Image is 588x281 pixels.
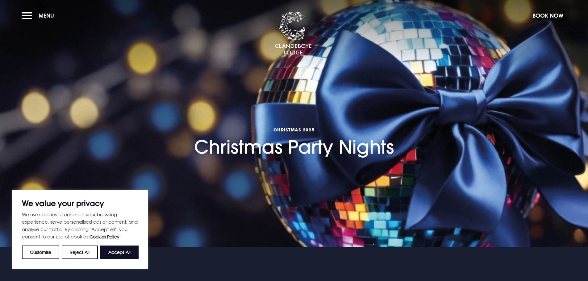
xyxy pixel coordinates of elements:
[22,9,57,22] button: Menu
[529,9,566,22] button: Book Now
[275,12,312,55] img: Clandeboye Lodge
[90,234,119,239] a: Cookies Policy
[22,200,139,207] p: We value your privacy
[62,246,98,259] button: Reject All
[22,211,139,241] p: We use cookies to enhance your browsing experience, serve personalised ads or content, and analys...
[194,127,394,133] span: Christmas 2025
[22,246,59,259] button: Customise
[39,12,54,19] span: Menu
[194,92,394,158] h1: Christmas Party Nights
[100,246,139,259] button: Accept All
[12,190,148,269] div: We value your privacy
